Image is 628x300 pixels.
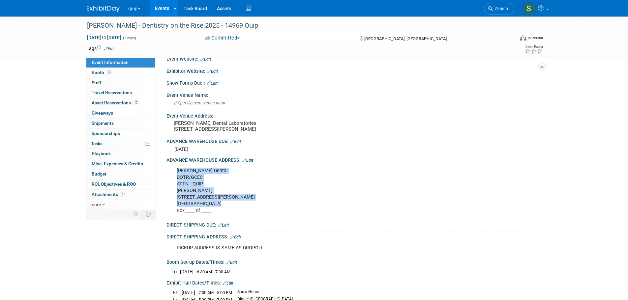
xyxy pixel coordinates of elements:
[86,169,155,179] a: Budget
[174,147,188,152] span: [DATE]
[120,192,125,197] span: 1
[172,241,469,255] div: PICKUP ADDRESS IS SAME AS DROPOFF
[92,100,139,105] span: Asset Reservations
[166,66,542,75] div: Exhibitor Website:
[92,171,106,177] span: Budget
[230,235,241,239] a: Edit
[87,45,115,52] td: Tags
[166,278,542,286] div: Exhibit Hall Dates/Times:
[101,35,107,40] span: to
[166,136,542,145] div: ADVANCE WAREHOUSE DUE:
[166,220,542,229] div: DIRECT SHIPPING DUE:
[475,34,543,44] div: Event Format
[86,78,155,88] a: Staff
[198,290,232,295] span: 7:00 AM - 5:00 PM
[92,80,102,85] span: Staff
[166,155,542,164] div: ADVANCE WAREHOUSE ADDRESS:
[92,161,143,166] span: Misc. Expenses & Credits
[171,289,182,296] td: Fri.
[200,57,211,62] a: Edit
[171,268,180,275] td: Fri.
[92,90,132,95] span: Travel Reservations
[197,269,230,274] span: 6:30 AM - 7:00 AM
[180,268,194,275] td: [DATE]
[172,164,469,217] div: [PERSON_NAME] Dental DOTR/GCEC ATTN - QUIP [PERSON_NAME] [STREET_ADDRESS][PERSON_NAME] [GEOGRAPHI...
[122,36,136,40] span: (2 days)
[493,6,508,11] span: Search
[92,151,111,156] span: Playbook
[86,139,155,149] a: Tasks
[484,3,514,14] a: Search
[92,60,129,65] span: Event Information
[527,36,543,41] div: In-Person
[520,35,526,41] img: Format-Inperson.png
[223,281,233,286] a: Edit
[86,98,155,108] a: Asset Reservations12
[92,121,114,126] span: Shipments
[86,129,155,139] a: Sponsorships
[86,58,155,68] a: Event Information
[92,131,120,136] span: Sponsorships
[87,6,120,12] img: ExhibitDay
[230,139,241,144] a: Edit
[87,35,121,41] span: [DATE] [DATE]
[525,45,543,48] div: Event Rating
[86,190,155,200] a: Attachments1
[166,257,542,266] div: Booth Set-up Dates/Times:
[90,202,101,207] span: more
[86,88,155,98] a: Travel Reservations
[166,78,542,87] div: Show Forms Due::
[207,69,218,74] a: Edit
[86,159,155,169] a: Misc. Expenses & Credits
[166,54,542,63] div: Event Website:
[242,158,253,163] a: Edit
[91,141,103,146] span: Tasks
[141,210,155,218] td: Toggle Event Tabs
[166,111,542,119] div: Event Venue Address:
[86,200,155,210] a: more
[203,35,242,41] button: Committed
[86,108,155,118] a: Giveaways
[106,70,112,75] span: Booth not reserved yet
[133,100,139,105] span: 12
[182,289,195,296] td: [DATE]
[130,210,142,218] td: Personalize Event Tab Strip
[86,149,155,159] a: Playbook
[92,181,136,187] span: ROI, Objectives & ROO
[523,2,535,15] img: Samantha Meyers
[218,223,229,228] a: Edit
[174,120,315,132] pre: [PERSON_NAME] Dental Laboratories [STREET_ADDRESS][PERSON_NAME]
[207,81,218,86] a: Edit
[86,119,155,128] a: Shipments
[226,260,237,265] a: Edit
[166,90,542,98] div: Event Venue Name:
[166,232,542,240] div: DIRECT SHIPPING ADDRESS:
[174,100,226,105] span: Specify event venue name
[92,110,113,116] span: Giveaways
[104,46,115,51] a: Edit
[86,179,155,189] a: ROI, Objectives & ROO
[85,20,504,32] div: [PERSON_NAME] - Dentistry on the Rise 2025 - 14969 Quip
[364,36,447,41] span: [GEOGRAPHIC_DATA], [GEOGRAPHIC_DATA]
[92,70,112,75] span: Booth
[92,192,125,197] span: Attachments
[86,68,155,78] a: Booth
[233,289,293,296] td: Show Hours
